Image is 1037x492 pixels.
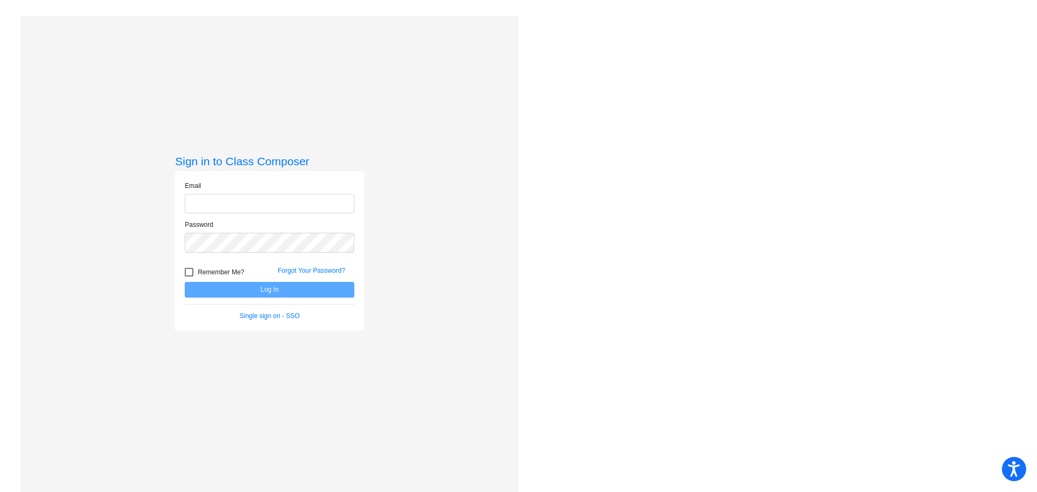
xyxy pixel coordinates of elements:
[278,267,345,274] a: Forgot Your Password?
[185,220,213,230] label: Password
[198,266,244,279] span: Remember Me?
[185,282,354,298] button: Log In
[175,154,364,168] h3: Sign in to Class Composer
[240,312,300,320] a: Single sign on - SSO
[185,181,201,191] label: Email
